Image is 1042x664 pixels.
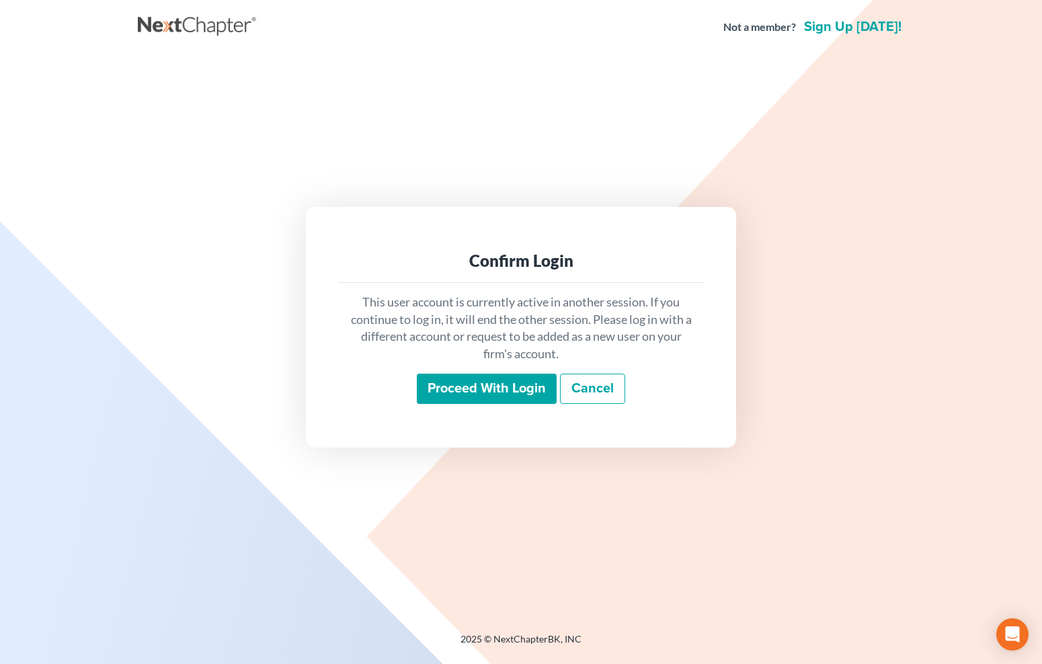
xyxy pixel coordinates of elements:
strong: Not a member? [723,19,796,35]
a: Cancel [560,374,625,405]
a: Sign up [DATE]! [801,20,904,34]
input: Proceed with login [417,374,557,405]
div: Open Intercom Messenger [996,618,1029,651]
div: Confirm Login [349,250,693,272]
p: This user account is currently active in another session. If you continue to log in, it will end ... [349,294,693,363]
div: 2025 © NextChapterBK, INC [138,632,904,657]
